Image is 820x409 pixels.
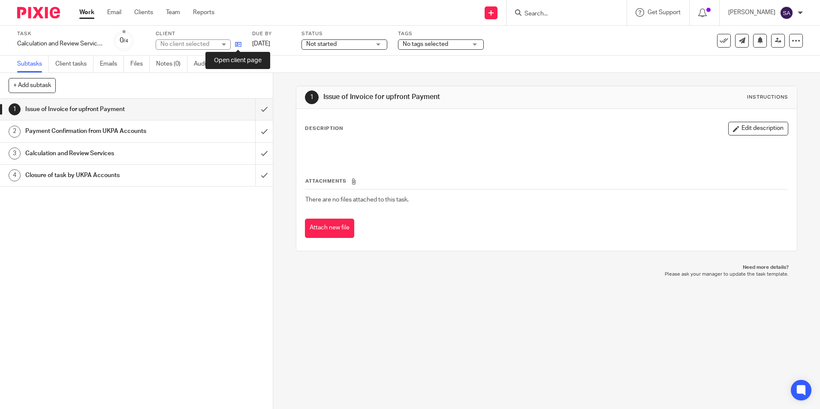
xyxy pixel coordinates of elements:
label: Status [301,30,387,37]
button: Edit description [728,122,788,135]
span: There are no files attached to this task. [305,197,409,203]
div: 3 [9,147,21,159]
a: Emails [100,56,124,72]
a: Subtasks [17,56,49,72]
p: Description [305,125,343,132]
label: Due by [252,30,291,37]
span: Attachments [305,179,347,183]
h1: Closure of task by UKPA Accounts [25,169,173,182]
a: Work [79,8,94,17]
div: No client selected [160,40,216,48]
a: Notes (0) [156,56,187,72]
img: svg%3E [780,6,793,20]
p: Need more details? [304,264,788,271]
div: 2 [9,126,21,138]
p: [PERSON_NAME] [728,8,775,17]
h1: Issue of Invoice for upfront Payment [323,93,565,102]
h1: Issue of Invoice for upfront Payment [25,103,173,116]
a: Team [166,8,180,17]
a: Reports [193,8,214,17]
a: Email [107,8,121,17]
span: No tags selected [403,41,448,47]
label: Task [17,30,103,37]
div: 0 [120,36,128,45]
img: Pixie [17,7,60,18]
div: 1 [305,90,319,104]
span: Not started [306,41,337,47]
p: Please ask your manager to update the task template. [304,271,788,278]
h1: Calculation and Review Services [25,147,173,160]
label: Tags [398,30,484,37]
a: Clients [134,8,153,17]
label: Client [156,30,241,37]
a: Audit logs [194,56,227,72]
span: [DATE] [252,41,270,47]
h1: Payment Confirmation from UKPA Accounts [25,125,173,138]
input: Search [524,10,601,18]
a: Files [130,56,150,72]
div: 1 [9,103,21,115]
div: 4 [9,169,21,181]
span: Get Support [648,9,681,15]
a: Client tasks [55,56,93,72]
small: /4 [124,39,128,43]
div: Instructions [747,94,788,101]
button: Attach new file [305,219,354,238]
button: + Add subtask [9,78,56,93]
div: Calculation and Review Services [17,39,103,48]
